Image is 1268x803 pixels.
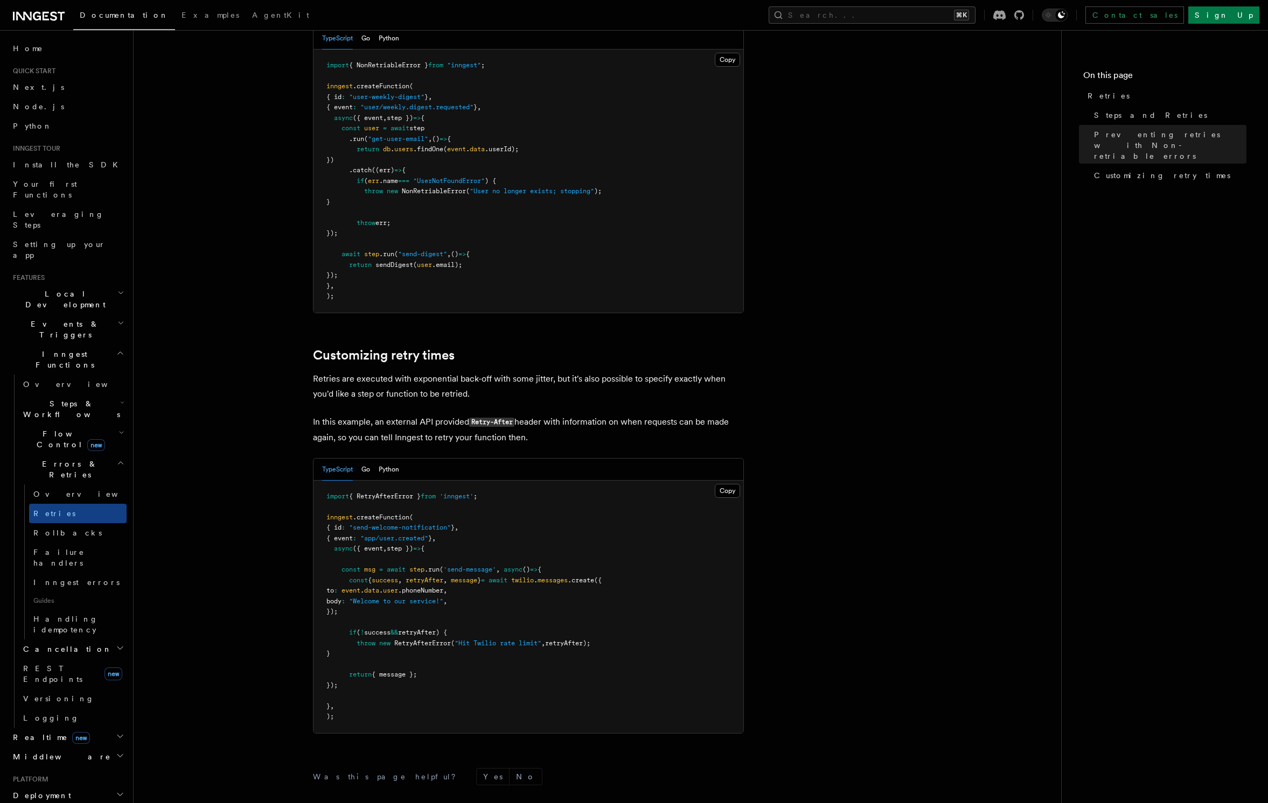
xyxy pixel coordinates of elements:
span: ( [357,629,360,636]
span: NonRetriableError [402,187,466,195]
span: return [349,671,372,678]
span: Install the SDK [13,160,124,169]
span: { [421,545,424,552]
span: event [342,587,360,594]
span: Inngest tour [9,144,60,153]
span: , [541,639,545,647]
span: ( [440,566,443,573]
span: ( [409,82,413,90]
span: await [391,124,409,132]
span: , [383,114,387,122]
span: Failure handlers [33,548,85,567]
span: messages [538,576,568,584]
span: user [364,124,379,132]
button: Go [361,459,370,481]
span: .create [568,576,594,584]
button: TypeScript [322,459,353,481]
span: Preventing retries with Non-retriable errors [1094,129,1246,161]
span: Python [13,122,52,130]
span: , [398,576,402,584]
button: No [510,769,542,785]
span: } [477,576,481,584]
span: .run [349,135,364,143]
span: Retries [1088,90,1130,101]
span: , [383,545,387,552]
span: Next.js [13,83,64,91]
button: Inngest Functions [9,344,127,375]
span: Versioning [23,694,94,703]
a: Overview [19,375,127,394]
span: . [391,145,394,153]
span: { id [326,524,342,531]
span: user [417,261,432,269]
span: }); [326,608,338,615]
span: , [432,534,436,542]
a: Logging [19,708,127,728]
span: success [372,576,398,584]
span: throw [364,187,383,195]
span: step [409,566,424,573]
span: , [443,597,447,605]
span: { [447,135,451,143]
span: } [451,524,455,531]
span: Home [13,43,43,54]
span: { [421,114,424,122]
span: : [334,587,338,594]
span: new [104,667,122,680]
span: { RetryAfterError } [349,492,421,500]
span: Features [9,273,45,282]
span: async [334,114,353,122]
span: .run [379,250,394,258]
span: 'send-message' [443,566,496,573]
span: Overview [23,380,134,389]
span: inngest [326,82,353,90]
span: . [360,587,364,594]
span: .phoneNumber [398,587,443,594]
span: ( [443,145,447,153]
button: TypeScript [322,27,353,50]
button: Middleware [9,747,127,766]
span: }) [326,156,334,164]
span: . [379,587,383,594]
span: message [451,576,477,584]
a: Sign Up [1188,6,1259,24]
span: err [368,177,379,185]
span: Steps and Retries [1094,110,1207,121]
p: Retries are executed with exponential back-off with some jitter, but it's also possible to specif... [313,371,744,401]
button: Steps & Workflows [19,394,127,424]
span: Customizing retry times [1094,170,1230,181]
span: const [349,576,368,584]
span: await [342,250,360,258]
span: => [413,545,421,552]
button: Python [379,459,399,481]
span: , [477,103,481,111]
span: data [470,145,485,153]
span: } [424,93,428,101]
span: ({ [594,576,602,584]
span: ( [451,639,455,647]
span: data [364,587,379,594]
span: , [428,93,432,101]
span: step [409,124,424,132]
a: Documentation [73,3,175,30]
span: "UserNotFoundError" [413,177,485,185]
span: msg [364,566,375,573]
span: 'inngest' [440,492,473,500]
span: { message }; [372,671,417,678]
span: if [357,177,364,185]
code: Retry-After [469,418,514,427]
span: { event [326,534,353,542]
span: Errors & Retries [19,459,117,480]
span: Middleware [9,751,111,762]
span: AgentKit [252,11,309,19]
span: users [394,145,413,153]
span: , [330,702,334,710]
span: } [326,198,330,206]
span: body [326,597,342,605]
a: Node.js [9,97,127,116]
span: .userId); [485,145,519,153]
span: return [357,145,379,153]
span: } [428,534,432,542]
span: Cancellation [19,644,112,654]
span: Deployment [9,790,71,801]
